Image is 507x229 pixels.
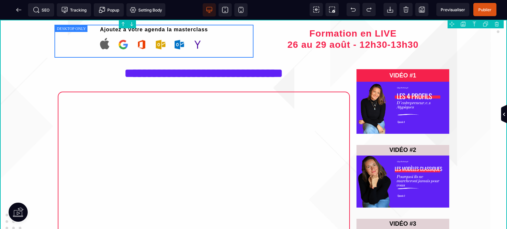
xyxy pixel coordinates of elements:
[441,7,465,12] span: Previsualiser
[97,14,211,34] img: eb91b0ad4cb26cfa784c13ec3e72eeed_Capture_d'%C3%A9cran_2025-09-09_123308.png
[61,7,86,13] span: Tracking
[59,5,249,14] text: Ajoutez à votre agenda la masterclass
[356,49,450,62] text: VIDÉO #1
[356,125,450,136] text: VIDÉO #2
[436,3,469,16] span: Preview
[356,62,450,114] img: a4ba1e3fc4079563b6bf60df5e96032a_68527c4147ba7_1.png
[310,3,323,16] span: View components
[356,199,450,210] text: VIDÉO #3
[33,7,50,13] span: SEO
[325,3,339,16] span: Screenshot
[130,7,162,13] span: Setting Body
[99,7,119,13] span: Popup
[258,5,448,34] h1: Formation en LIVE 26 au 29 août - 12h30-13h30
[478,7,491,12] span: Publier
[356,136,450,188] img: cf93f068a9eaa4e21d3d5b0b6d51db59_68527d96655a3_2.png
